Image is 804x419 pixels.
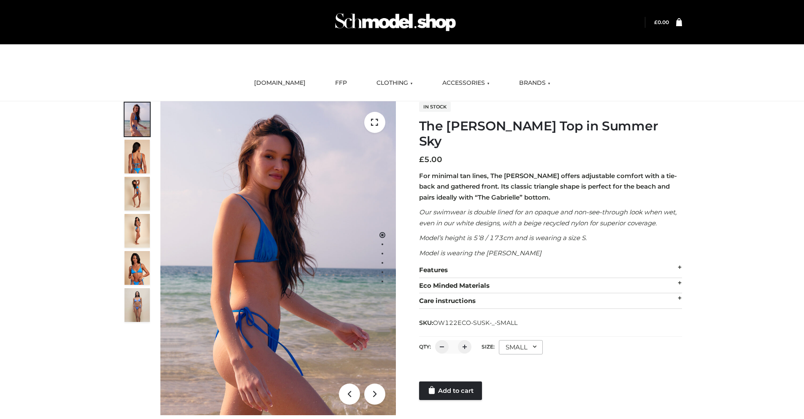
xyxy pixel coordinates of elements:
[125,288,150,322] img: SSVC.jpg
[436,74,496,92] a: ACCESSORIES
[125,251,150,285] img: 2.Alex-top_CN-1-1-2.jpg
[654,19,658,25] span: £
[482,343,495,350] label: Size:
[499,340,543,354] div: SMALL
[419,119,682,149] h1: The [PERSON_NAME] Top in Summer Sky
[419,249,541,257] em: Model is wearing the [PERSON_NAME]
[654,19,669,25] a: £0.00
[332,5,459,39] img: Schmodel Admin 964
[419,102,451,112] span: In stock
[419,318,518,328] span: SKU:
[419,262,682,278] div: Features
[419,172,677,201] strong: For minimal tan lines, The [PERSON_NAME] offers adjustable comfort with a tie-back and gathered f...
[419,155,442,164] bdi: 5.00
[419,278,682,294] div: Eco Minded Materials
[329,74,353,92] a: FFP
[419,208,677,227] em: Our swimwear is double lined for an opaque and non-see-through look when wet, even in our white d...
[419,234,587,242] em: Model’s height is 5’8 / 173cm and is wearing a size S.
[654,19,669,25] bdi: 0.00
[248,74,312,92] a: [DOMAIN_NAME]
[433,319,517,327] span: OW122ECO-SUSK-_-SMALL
[125,177,150,211] img: 4.Alex-top_CN-1-1-2.jpg
[419,155,424,164] span: £
[370,74,419,92] a: CLOTHING
[419,343,431,350] label: QTY:
[125,214,150,248] img: 3.Alex-top_CN-1-1-2.jpg
[513,74,557,92] a: BRANDS
[419,293,682,309] div: Care instructions
[160,101,396,415] img: 1.Alex-top_SS-1_4464b1e7-c2c9-4e4b-a62c-58381cd673c0 (1)
[125,103,150,136] img: 1.Alex-top_SS-1_4464b1e7-c2c9-4e4b-a62c-58381cd673c0-1.jpg
[419,381,482,400] a: Add to cart
[125,140,150,173] img: 5.Alex-top_CN-1-1_1-1.jpg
